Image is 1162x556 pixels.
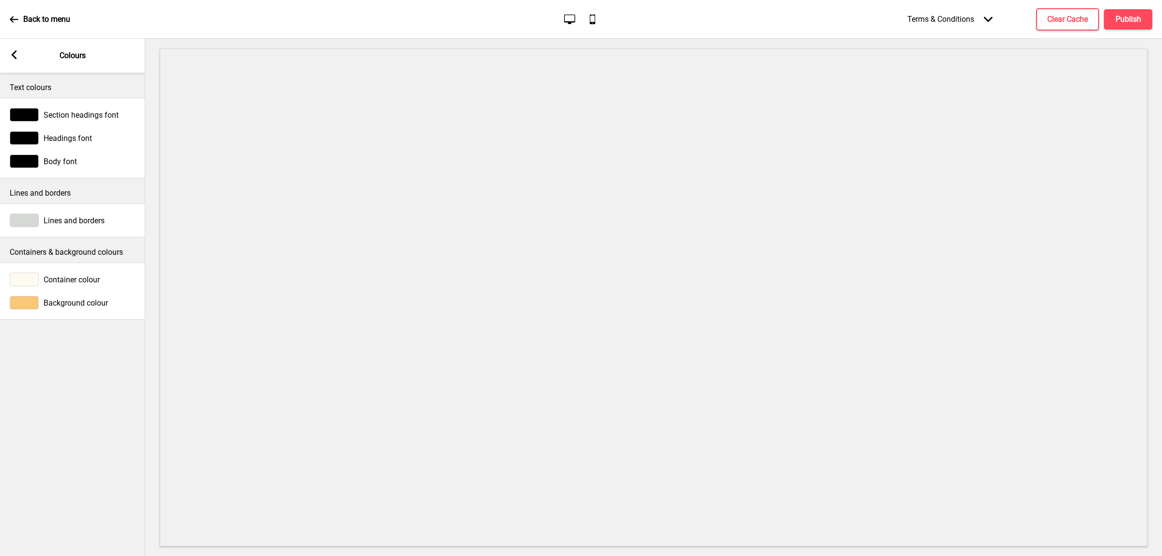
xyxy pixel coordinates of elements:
[44,134,92,143] span: Headings font
[44,216,105,225] span: Lines and borders
[1047,14,1088,25] h4: Clear Cache
[10,296,136,309] div: Background colour
[10,131,136,145] div: Headings font
[10,188,136,199] p: Lines and borders
[44,298,108,308] span: Background colour
[60,50,86,61] p: Colours
[10,108,136,122] div: Section headings font
[1116,14,1141,25] h4: Publish
[898,5,1002,33] div: Terms & Conditions
[23,14,70,25] p: Back to menu
[10,247,136,258] p: Containers & background colours
[10,214,136,227] div: Lines and borders
[10,82,136,93] p: Text colours
[1104,9,1152,30] button: Publish
[1036,8,1099,31] button: Clear Cache
[10,154,136,168] div: Body font
[44,157,77,166] span: Body font
[44,110,119,120] span: Section headings font
[10,6,70,32] a: Back to menu
[44,275,100,284] span: Container colour
[10,273,136,286] div: Container colour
